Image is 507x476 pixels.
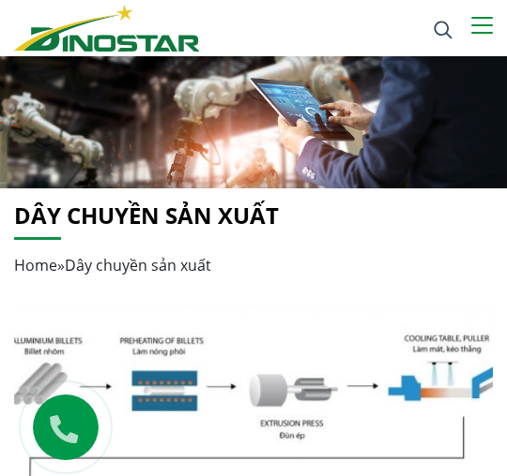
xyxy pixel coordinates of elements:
[14,255,57,275] a: Home
[14,5,200,52] img: Nhôm Dinostar
[65,255,211,275] span: Dây chuyền sản xuất
[434,21,453,39] img: search
[14,254,484,276] div: »
[14,200,279,231] a: Dây chuyền sản xuất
